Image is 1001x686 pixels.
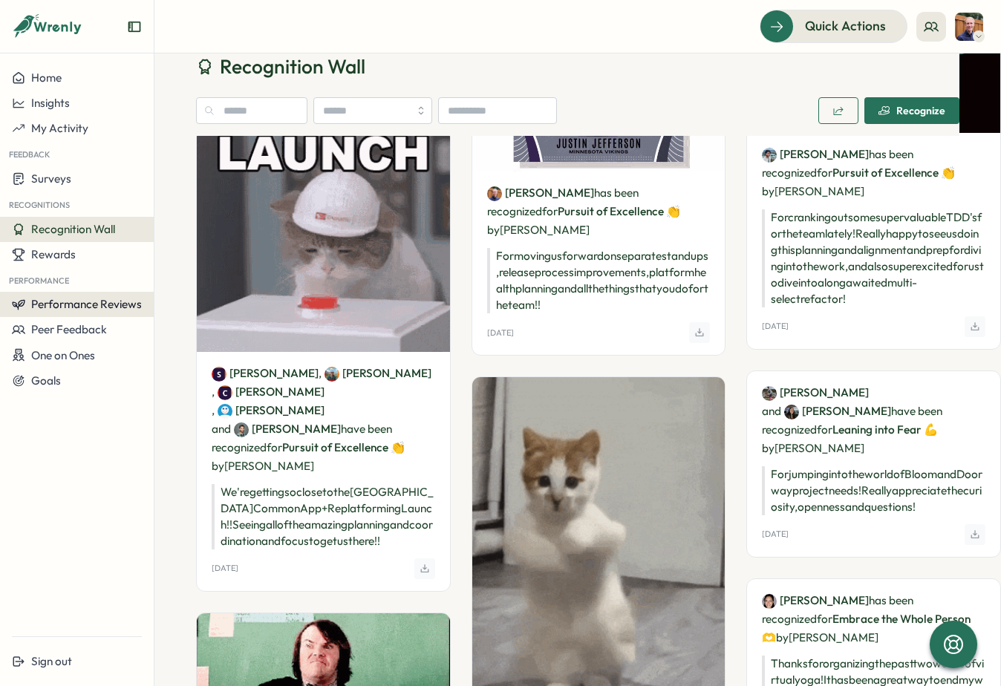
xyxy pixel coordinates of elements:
[325,365,431,382] a: Emily Jablonski[PERSON_NAME]
[212,484,435,549] p: We're getting so close to the [GEOGRAPHIC_DATA] Common App + Replatforming Launch!! Seeing all of...
[817,166,832,180] span: for
[762,209,985,307] p: For cranking out some super valuable TDD's for the team lately! Really happy to see us doing this...
[762,591,985,647] p: has been recognized by [PERSON_NAME]
[220,53,365,79] span: Recognition Wall
[762,592,869,609] a: India Bastien[PERSON_NAME]
[319,364,431,382] span: ,
[127,19,142,34] button: Expand sidebar
[212,382,325,401] span: ,
[762,148,777,163] img: Eric McGarry
[762,146,869,163] a: Eric McGarry[PERSON_NAME]
[542,204,558,218] span: for
[762,612,971,644] span: Embrace the Whole Person 🫶
[762,386,777,401] img: Hannan Abdi
[487,186,502,201] img: Morgan Ludtke
[31,171,71,186] span: Surveys
[218,402,325,419] a: Sarah Keller[PERSON_NAME]
[212,563,238,573] p: [DATE]
[762,403,781,419] span: and
[31,96,70,110] span: Insights
[784,403,891,419] a: Ashley Jessen[PERSON_NAME]
[784,405,799,419] img: Ashley Jessen
[31,71,62,85] span: Home
[762,594,777,609] img: India Bastien
[212,367,226,382] img: Sarah Lazarich
[487,328,514,338] p: [DATE]
[31,247,76,261] span: Rewards
[31,297,142,311] span: Performance Reviews
[487,248,711,313] p: For moving us forward on separate stand ups, release process improvements, platform health planni...
[832,166,955,180] span: Pursuit of Excellence 👏
[234,421,341,437] a: Nick Norena[PERSON_NAME]
[212,421,231,437] span: and
[212,364,435,475] p: have been recognized by [PERSON_NAME]
[558,204,680,218] span: Pursuit of Excellence 👏
[218,404,232,419] img: Sarah Keller
[817,612,832,626] span: for
[31,121,88,135] span: My Activity
[325,367,339,382] img: Emily Jablonski
[212,365,319,382] a: Sarah Lazarich[PERSON_NAME]
[762,466,985,515] p: For jumping into the world of Bloom and Doorway project needs! Really appreciate the curiosity, o...
[31,348,95,362] span: One on Ones
[282,440,405,454] span: Pursuit of Excellence 👏
[218,384,325,400] a: Colin Buyck[PERSON_NAME]
[805,16,886,36] span: Quick Actions
[31,654,72,668] span: Sign out
[817,422,832,437] span: for
[234,422,249,437] img: Nick Norena
[864,97,959,124] button: Recognize
[762,383,985,457] p: have been recognized by [PERSON_NAME]
[218,385,232,400] img: Colin Buyck
[31,222,115,236] span: Recognition Wall
[267,440,282,454] span: for
[762,529,789,539] p: [DATE]
[762,385,869,401] a: Hannan Abdi[PERSON_NAME]
[487,185,594,201] a: Morgan Ludtke[PERSON_NAME]
[212,401,325,419] span: ,
[762,145,985,200] p: has been recognized by [PERSON_NAME]
[197,129,450,352] img: Recognition Image
[878,105,945,117] div: Recognize
[760,10,907,42] button: Quick Actions
[955,13,983,41] img: Morgan Ludtke
[487,183,711,239] p: has been recognized by [PERSON_NAME]
[832,422,938,437] span: Leaning into Fear 💪
[31,322,107,336] span: Peer Feedback
[31,373,61,388] span: Goals
[762,321,789,331] p: [DATE]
